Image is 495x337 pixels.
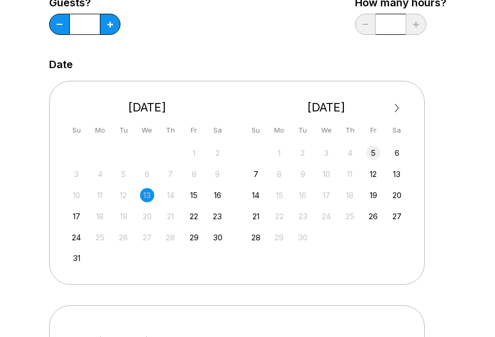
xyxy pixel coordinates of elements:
[116,209,130,223] div: Not available Tuesday, August 19th, 2025
[296,230,310,245] div: Not available Tuesday, September 30th, 2025
[93,209,107,223] div: Not available Monday, August 18th, 2025
[116,230,130,245] div: Not available Tuesday, August 26th, 2025
[93,188,107,202] div: Not available Monday, August 11th, 2025
[319,123,333,137] div: We
[163,230,178,245] div: Not available Thursday, August 28th, 2025
[249,188,263,202] div: Choose Sunday, September 14th, 2025
[247,145,406,245] div: month 2025-09
[296,209,310,223] div: Not available Tuesday, September 23rd, 2025
[49,59,73,70] label: Date
[343,167,357,181] div: Not available Thursday, September 11th, 2025
[366,209,380,223] div: Choose Friday, September 26th, 2025
[187,188,201,202] div: Choose Friday, August 15th, 2025
[69,188,83,202] div: Not available Sunday, August 10th, 2025
[390,209,404,223] div: Choose Saturday, September 27th, 2025
[389,100,406,117] button: Next Month
[319,146,333,160] div: Not available Wednesday, September 3rd, 2025
[140,209,154,223] div: Not available Wednesday, August 20th, 2025
[249,209,263,223] div: Choose Sunday, September 21st, 2025
[69,167,83,181] div: Not available Sunday, August 3rd, 2025
[319,167,333,181] div: Not available Wednesday, September 10th, 2025
[390,167,404,181] div: Choose Saturday, September 13th, 2025
[272,230,286,245] div: Not available Monday, September 29th, 2025
[187,146,201,160] div: Not available Friday, August 1st, 2025
[366,123,380,137] div: Fr
[249,123,263,137] div: Su
[69,123,83,137] div: Su
[390,188,404,202] div: Choose Saturday, September 20th, 2025
[163,123,178,137] div: Th
[163,209,178,223] div: Not available Thursday, August 21st, 2025
[187,209,201,223] div: Choose Friday, August 22nd, 2025
[272,123,286,137] div: Mo
[210,167,225,181] div: Not available Saturday, August 9th, 2025
[366,188,380,202] div: Choose Friday, September 19th, 2025
[366,167,380,181] div: Choose Friday, September 12th, 2025
[163,188,178,202] div: Not available Thursday, August 14th, 2025
[296,123,310,137] div: Tu
[187,167,201,181] div: Not available Friday, August 8th, 2025
[296,146,310,160] div: Not available Tuesday, September 2nd, 2025
[343,188,357,202] div: Not available Thursday, September 18th, 2025
[272,167,286,181] div: Not available Monday, September 8th, 2025
[66,100,229,115] div: [DATE]
[390,123,404,137] div: Sa
[68,145,227,266] div: month 2025-08
[69,230,83,245] div: Choose Sunday, August 24th, 2025
[296,188,310,202] div: Not available Tuesday, September 16th, 2025
[116,123,130,137] div: Tu
[210,209,225,223] div: Choose Saturday, August 23rd, 2025
[249,230,263,245] div: Choose Sunday, September 28th, 2025
[319,209,333,223] div: Not available Wednesday, September 24th, 2025
[210,146,225,160] div: Not available Saturday, August 2nd, 2025
[93,167,107,181] div: Not available Monday, August 4th, 2025
[187,230,201,245] div: Choose Friday, August 29th, 2025
[272,146,286,160] div: Not available Monday, September 1st, 2025
[245,100,408,115] div: [DATE]
[210,230,225,245] div: Choose Saturday, August 30th, 2025
[140,230,154,245] div: Not available Wednesday, August 27th, 2025
[272,209,286,223] div: Not available Monday, September 22nd, 2025
[116,167,130,181] div: Not available Tuesday, August 5th, 2025
[390,146,404,160] div: Choose Saturday, September 6th, 2025
[343,209,357,223] div: Not available Thursday, September 25th, 2025
[343,146,357,160] div: Not available Thursday, September 4th, 2025
[69,209,83,223] div: Choose Sunday, August 17th, 2025
[366,146,380,160] div: Choose Friday, September 5th, 2025
[116,188,130,202] div: Not available Tuesday, August 12th, 2025
[272,188,286,202] div: Not available Monday, September 15th, 2025
[140,188,154,202] div: Not available Wednesday, August 13th, 2025
[140,123,154,137] div: We
[163,167,178,181] div: Not available Thursday, August 7th, 2025
[249,167,263,181] div: Choose Sunday, September 7th, 2025
[187,123,201,137] div: Fr
[210,188,225,202] div: Choose Saturday, August 16th, 2025
[69,251,83,265] div: Choose Sunday, August 31st, 2025
[93,123,107,137] div: Mo
[140,167,154,181] div: Not available Wednesday, August 6th, 2025
[343,123,357,137] div: Th
[210,123,225,137] div: Sa
[93,230,107,245] div: Not available Monday, August 25th, 2025
[296,167,310,181] div: Not available Tuesday, September 9th, 2025
[319,188,333,202] div: Not available Wednesday, September 17th, 2025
